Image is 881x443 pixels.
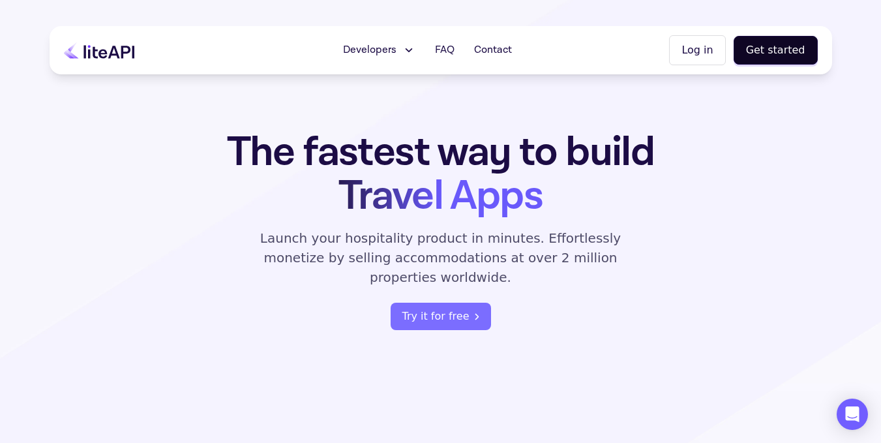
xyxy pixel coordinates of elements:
[466,37,520,63] a: Contact
[343,42,396,58] span: Developers
[427,37,462,63] a: FAQ
[338,169,543,223] span: Travel Apps
[474,42,512,58] span: Contact
[391,303,491,330] a: register
[734,36,818,65] button: Get started
[435,42,455,58] span: FAQ
[186,130,696,218] h1: The fastest way to build
[391,303,491,330] button: Try it for free
[245,228,636,287] p: Launch your hospitality product in minutes. Effortlessly monetize by selling accommodations at ov...
[335,37,423,63] button: Developers
[837,399,868,430] div: Open Intercom Messenger
[669,35,725,65] button: Log in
